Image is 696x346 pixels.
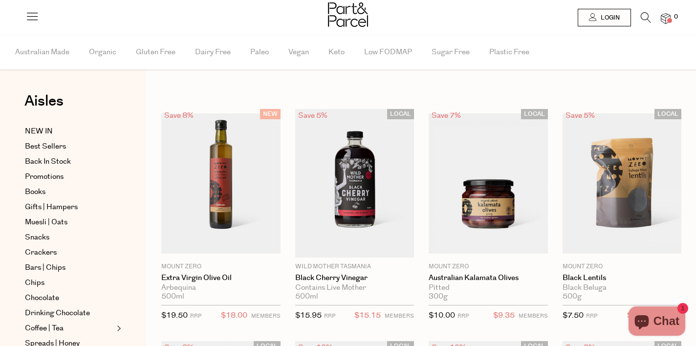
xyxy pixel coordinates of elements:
[364,35,412,69] span: Low FODMAP
[25,323,64,334] span: Coffee | Tea
[25,171,64,183] span: Promotions
[295,109,414,258] img: Black Cherry Vinegar
[25,247,114,259] a: Crackers
[429,292,448,301] span: 300g
[295,292,318,301] span: 500ml
[429,113,548,254] img: Australian Kalamata Olives
[25,186,45,198] span: Books
[25,156,114,168] a: Back In Stock
[598,14,620,22] span: Login
[324,312,335,320] small: RRP
[251,312,281,320] small: MEMBERS
[25,232,114,243] a: Snacks
[521,109,548,119] span: LOCAL
[25,307,90,319] span: Drinking Chocolate
[432,35,470,69] span: Sugar Free
[578,9,631,26] a: Login
[25,247,57,259] span: Crackers
[25,126,53,137] span: NEW IN
[295,283,414,292] div: Contains Live Mother
[563,283,682,292] div: Black Beluga
[25,292,114,304] a: Chocolate
[25,277,44,289] span: Chips
[661,13,671,23] a: 0
[295,274,414,282] a: Black Cherry Vinegar
[25,307,114,319] a: Drinking Chocolate
[25,186,114,198] a: Books
[288,35,309,69] span: Vegan
[25,262,114,274] a: Bars | Chips
[161,292,184,301] span: 500ml
[25,141,114,152] a: Best Sellers
[114,323,121,334] button: Expand/Collapse Coffee | Tea
[25,171,114,183] a: Promotions
[136,35,175,69] span: Gluten Free
[25,323,114,334] a: Coffee | Tea
[489,35,529,69] span: Plastic Free
[195,35,231,69] span: Dairy Free
[25,201,78,213] span: Gifts | Hampers
[493,309,515,322] span: $9.35
[328,35,345,69] span: Keto
[654,109,681,119] span: LOCAL
[25,216,114,228] a: Muesli | Oats
[563,109,598,122] div: Save 5%
[672,13,680,22] span: 0
[25,277,114,289] a: Chips
[161,109,196,122] div: Save 8%
[15,35,69,69] span: Australian Made
[161,310,188,321] span: $19.50
[457,312,469,320] small: RRP
[25,156,71,168] span: Back In Stock
[161,283,281,292] div: Arbequina
[25,216,67,228] span: Muesli | Oats
[25,201,114,213] a: Gifts | Hampers
[24,90,64,112] span: Aisles
[354,309,381,322] span: $15.15
[25,232,49,243] span: Snacks
[385,312,414,320] small: MEMBERS
[429,274,548,282] a: Australian Kalamata Olives
[260,109,281,119] span: NEW
[563,113,682,254] img: Black Lentils
[25,141,66,152] span: Best Sellers
[328,2,368,27] img: Part&Parcel
[295,109,330,122] div: Save 5%
[24,94,64,118] a: Aisles
[161,262,281,271] p: Mount Zero
[563,274,682,282] a: Black Lentils
[586,312,597,320] small: RRP
[161,274,281,282] a: Extra Virgin Olive Oil
[25,292,59,304] span: Chocolate
[519,312,548,320] small: MEMBERS
[626,306,688,338] inbox-online-store-chat: Shopify online store chat
[429,310,455,321] span: $10.00
[221,309,247,322] span: $18.00
[429,262,548,271] p: Mount Zero
[295,262,414,271] p: Wild Mother Tasmania
[387,109,414,119] span: LOCAL
[25,126,114,137] a: NEW IN
[295,310,322,321] span: $15.95
[563,310,584,321] span: $7.50
[250,35,269,69] span: Paleo
[25,262,65,274] span: Bars | Chips
[89,35,116,69] span: Organic
[190,312,201,320] small: RRP
[563,292,582,301] span: 500g
[429,109,464,122] div: Save 7%
[161,113,281,254] img: Extra Virgin Olive Oil
[429,283,548,292] div: Pitted
[563,262,682,271] p: Mount Zero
